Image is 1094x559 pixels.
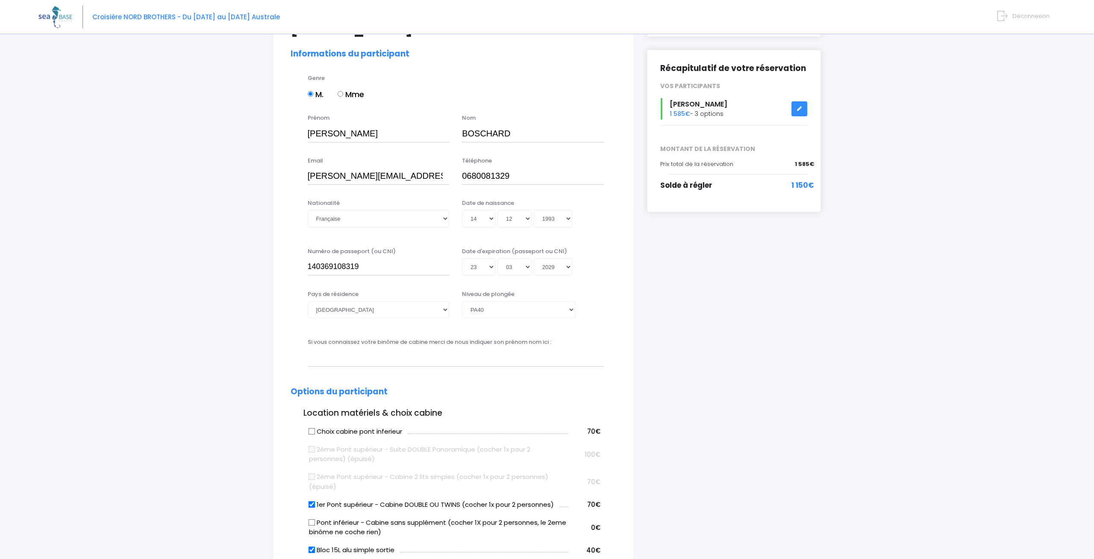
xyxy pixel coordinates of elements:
label: Genre [308,74,325,83]
span: 100€ [585,450,600,459]
span: 70€ [587,500,600,509]
label: M. [308,89,323,100]
label: Mme [338,89,364,100]
span: 70€ [587,427,600,436]
label: Nom [462,114,476,122]
input: Choix cabine pont inferieur [308,428,315,435]
label: Date de naissance [462,199,514,207]
input: 2ème Pont supérieur - Suite DOUBLE Panoramique (cocher 1x pour 2 personnes) (épuisé) [308,446,315,453]
input: 1er Pont supérieur - Cabine DOUBLE OU TWINS (cocher 1x pour 2 personnes) [308,501,315,508]
h3: Location matériels & choix cabine [291,408,617,418]
span: Déconnexion [1012,12,1050,20]
label: 2ème Pont supérieur - Cabine 2 lits simples (cocher 1x pour 2 personnes) (épuisé) [309,472,568,491]
span: Prix total de la réservation [660,160,733,168]
span: [PERSON_NAME] [670,99,727,109]
label: Niveau de plongée [462,290,515,299]
label: Email [308,157,323,165]
label: Numéro de passeport (ou CNI) [308,247,396,256]
span: 1 585€ [795,160,814,169]
input: Bloc 15L alu simple sortie [308,547,315,553]
span: 40€ [586,546,600,555]
label: Prénom [308,114,329,122]
label: Pont inférieur - Cabine sans supplément (cocher 1X pour 2 personnes, le 2eme binôme ne coche rien) [309,518,568,537]
h2: Récapitulatif de votre réservation [660,63,808,74]
h2: Informations du participant [291,49,617,59]
input: M. [308,91,313,97]
input: Mme [338,91,343,97]
div: VOS PARTICIPANTS [654,82,815,91]
label: Choix cabine pont inferieur [309,427,402,437]
h1: [PERSON_NAME] [291,21,617,37]
label: Nationalité [308,199,340,207]
span: 0€ [591,523,600,532]
div: - 3 options [654,98,815,120]
label: Date d'expiration (passeport ou CNI) [462,247,567,256]
span: 1 585€ [670,109,690,118]
input: 2ème Pont supérieur - Cabine 2 lits simples (cocher 1x pour 2 personnes) (épuisé) [308,473,315,480]
label: 2ème Pont supérieur - Suite DOUBLE Panoramique (cocher 1x pour 2 personnes) (épuisé) [309,445,568,464]
label: Téléphone [462,157,492,165]
span: 1 150€ [791,180,814,191]
label: Si vous connaissez votre binôme de cabine merci de nous indiquer son prénom nom ici : [308,338,551,346]
label: Bloc 15L alu simple sortie [309,545,394,555]
input: Pont inférieur - Cabine sans supplément (cocher 1X pour 2 personnes, le 2eme binôme ne coche rien) [308,519,315,526]
span: Solde à régler [660,180,712,190]
h2: Options du participant [291,387,617,397]
span: Croisière NORD BROTHERS - Du [DATE] au [DATE] Australe [92,12,280,21]
label: Pays de résidence [308,290,359,299]
span: 70€ [587,477,600,486]
label: 1er Pont supérieur - Cabine DOUBLE OU TWINS (cocher 1x pour 2 personnes) [309,500,554,510]
span: MONTANT DE LA RÉSERVATION [654,145,815,154]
